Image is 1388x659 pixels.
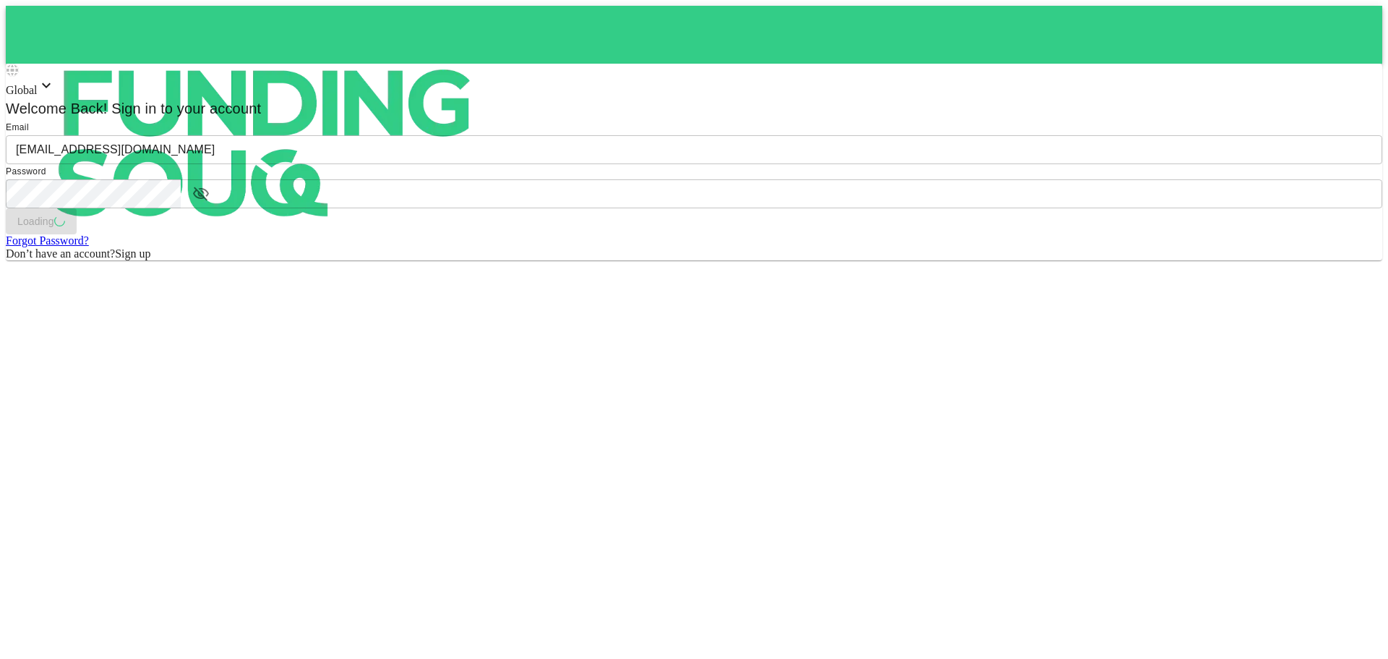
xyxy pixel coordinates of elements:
[6,122,29,132] span: Email
[6,6,526,281] img: logo
[6,179,181,208] input: password
[6,247,115,260] span: Don’t have an account?
[115,247,150,260] span: Sign up
[6,101,108,116] span: Welcome Back!
[108,101,262,116] span: Sign in to your account
[6,6,1382,64] a: logo
[6,166,46,177] span: Password
[6,77,1382,97] div: Global
[6,135,1382,164] input: email
[6,234,89,247] a: Forgot Password?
